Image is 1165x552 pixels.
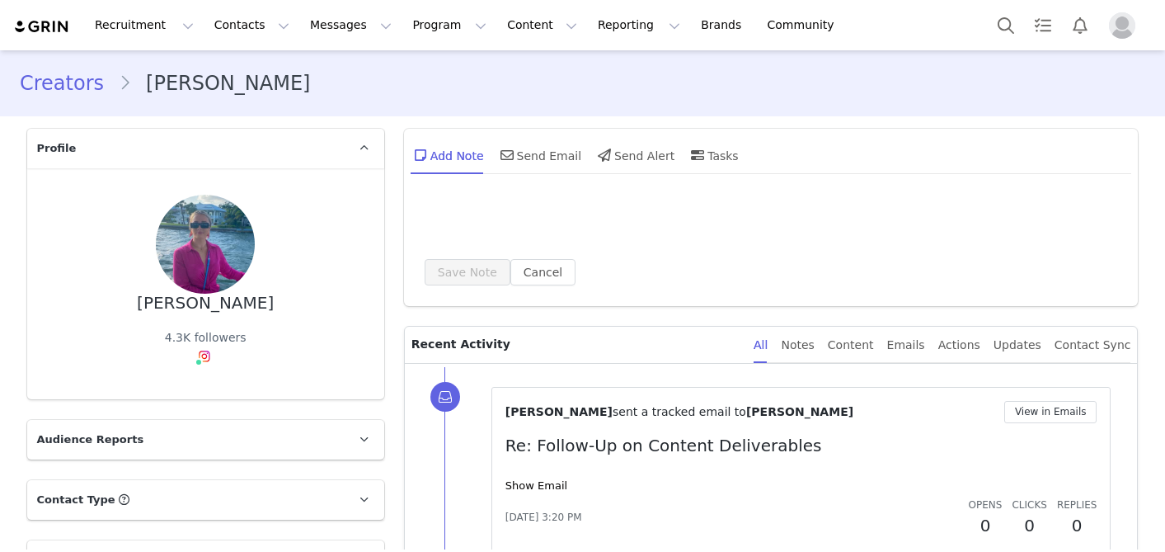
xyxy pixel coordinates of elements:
[1057,499,1097,511] span: Replies
[505,510,582,525] span: [DATE] 3:20 PM
[165,329,247,347] div: 4.3K followers
[510,259,575,285] button: Cancel
[37,492,115,508] span: Contact Type
[691,7,756,44] a: Brands
[969,499,1003,511] span: Opens
[411,135,484,175] div: Add Note
[988,7,1024,44] button: Search
[505,405,613,418] span: [PERSON_NAME]
[402,7,496,44] button: Program
[505,479,567,492] a: Show Email
[588,7,690,44] button: Reporting
[425,259,510,285] button: Save Note
[1004,401,1097,423] button: View in Emails
[758,7,852,44] a: Community
[1062,7,1098,44] button: Notifications
[1012,513,1046,538] h2: 0
[156,195,255,294] img: 30c7edda-ba6b-4a3a-bf2d-0a43cf7e9855.jpg
[594,135,674,175] div: Send Alert
[198,350,211,363] img: instagram.svg
[1025,7,1061,44] a: Tasks
[613,405,746,418] span: sent a tracked email to
[497,135,582,175] div: Send Email
[13,19,71,35] img: grin logo
[505,433,1097,458] p: Re: Follow-Up on Content Deliverables
[1012,499,1046,511] span: Clicks
[137,294,274,313] div: [PERSON_NAME]
[497,7,587,44] button: Content
[300,7,402,44] button: Messages
[1109,12,1135,39] img: placeholder-profile.jpg
[1099,12,1152,39] button: Profile
[754,327,768,364] div: All
[828,327,874,364] div: Content
[204,7,299,44] button: Contacts
[37,140,77,157] span: Profile
[938,327,980,364] div: Actions
[781,327,814,364] div: Notes
[411,327,740,363] p: Recent Activity
[994,327,1041,364] div: Updates
[969,513,1003,538] h2: 0
[85,7,204,44] button: Recruitment
[1057,513,1097,538] h2: 0
[20,68,119,98] a: Creators
[688,135,739,175] div: Tasks
[746,405,853,418] span: [PERSON_NAME]
[37,432,144,448] span: Audience Reports
[887,327,925,364] div: Emails
[1055,327,1131,364] div: Contact Sync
